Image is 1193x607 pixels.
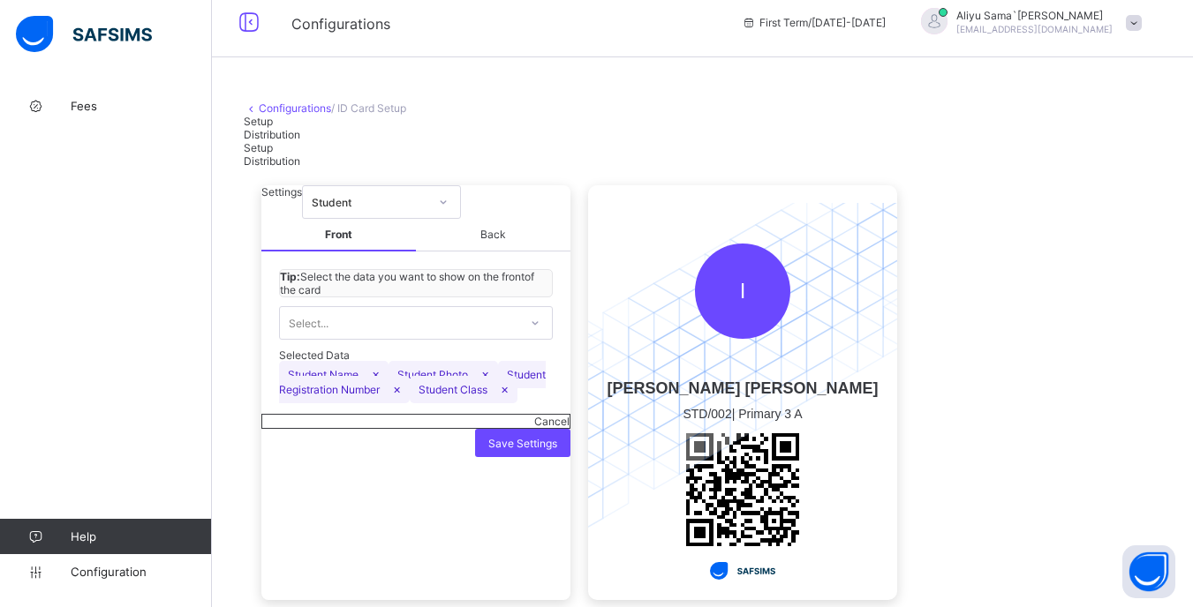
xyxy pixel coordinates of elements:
span: Help [71,529,211,543]
span: Aliyu Sama`[PERSON_NAME] [956,9,1113,22]
span: Save Settings [488,437,557,450]
span: session/term information [742,16,886,29]
b: Tip: [280,270,300,283]
span: × [393,381,401,396]
img: safsims.135b583eef768097d7c66fa9e8d22233.svg [710,562,774,580]
div: Aliyu Sama`ila [903,8,1151,37]
span: Student Name [279,361,389,388]
span: Back [416,219,570,251]
span: Front [261,219,416,251]
span: × [372,366,380,381]
span: Setup [244,115,273,128]
span: [EMAIL_ADDRESS][DOMAIN_NAME] [956,24,1113,34]
span: Select the data you want to show on the front of the card [280,270,534,296]
span: Cancel [534,415,570,428]
img: safsims [16,16,152,53]
span: Student Registration Number [279,361,546,403]
span: Student Class [410,376,517,403]
div: I [695,244,790,339]
span: Primary 3 A [738,407,802,421]
button: Open asap [1122,545,1175,598]
span: Distribution [244,154,300,168]
span: × [501,381,509,396]
div: Student [312,196,428,209]
div: Select... [289,306,328,340]
span: | [607,398,878,430]
span: Setup [244,141,273,154]
span: STD/002 [683,407,731,421]
span: [PERSON_NAME] [PERSON_NAME] [607,379,878,398]
a: Configurations [259,101,331,115]
span: Selected Data [279,348,553,366]
span: Student Photo [389,361,498,388]
span: × [481,366,489,381]
span: Fees [71,99,212,113]
span: Distribution [244,128,300,141]
span: Settings [261,185,302,199]
span: Configurations [291,15,390,33]
span: / ID Card Setup [331,101,406,115]
span: Configuration [71,565,211,579]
